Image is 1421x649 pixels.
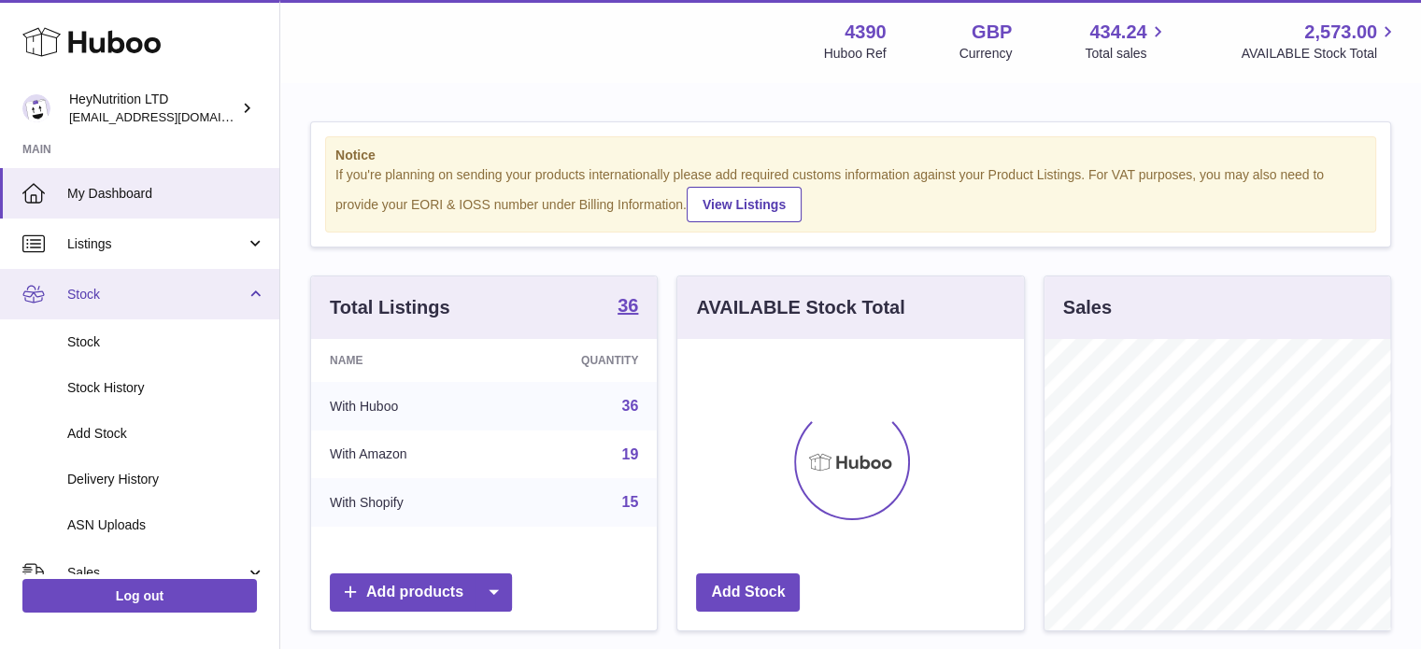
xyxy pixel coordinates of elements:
span: Stock [67,286,246,303]
span: 434.24 [1089,20,1146,45]
a: 15 [622,494,639,510]
span: Stock [67,333,265,351]
span: [EMAIL_ADDRESS][DOMAIN_NAME] [69,109,275,124]
span: AVAILABLE Stock Total [1241,45,1399,63]
div: HeyNutrition LTD [69,91,237,126]
th: Name [311,339,501,382]
span: My Dashboard [67,185,265,203]
a: Add products [330,573,512,612]
span: Sales [67,564,246,582]
img: info@heynutrition.com [22,94,50,122]
h3: AVAILABLE Stock Total [696,295,904,320]
strong: Notice [335,147,1366,164]
a: 434.24 Total sales [1085,20,1168,63]
td: With Huboo [311,382,501,430]
span: Add Stock [67,425,265,443]
a: View Listings [687,187,802,222]
a: 19 [622,446,639,462]
div: If you're planning on sending your products internationally please add required customs informati... [335,166,1366,222]
a: Add Stock [696,573,800,612]
span: Delivery History [67,471,265,488]
span: 2,573.00 [1304,20,1377,45]
a: 36 [618,296,638,318]
strong: 4390 [845,20,887,45]
span: Listings [67,235,246,253]
a: Log out [22,579,257,613]
div: Huboo Ref [824,45,887,63]
td: With Amazon [311,430,501,479]
a: 36 [622,398,639,414]
span: Total sales [1085,45,1168,63]
div: Currency [959,45,1013,63]
span: Stock History [67,379,265,397]
th: Quantity [501,339,658,382]
strong: 36 [618,296,638,315]
h3: Total Listings [330,295,450,320]
td: With Shopify [311,478,501,527]
h3: Sales [1063,295,1112,320]
span: ASN Uploads [67,516,265,534]
strong: GBP [972,20,1012,45]
a: 2,573.00 AVAILABLE Stock Total [1241,20,1399,63]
